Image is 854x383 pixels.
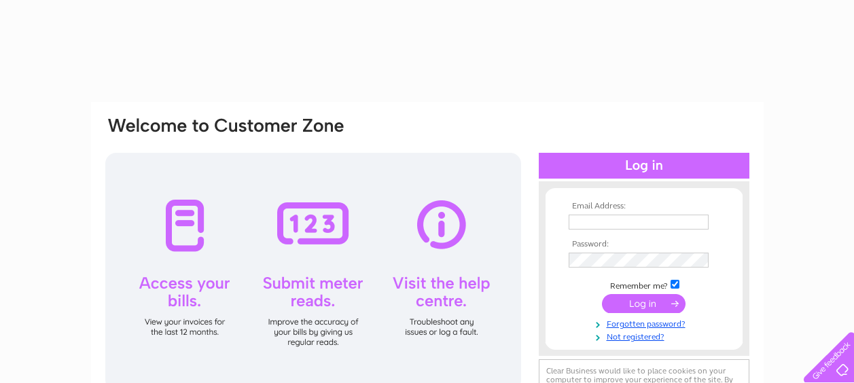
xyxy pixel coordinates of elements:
[565,202,723,211] th: Email Address:
[565,278,723,291] td: Remember me?
[569,329,723,342] a: Not registered?
[602,294,686,313] input: Submit
[565,240,723,249] th: Password:
[569,316,723,329] a: Forgotten password?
